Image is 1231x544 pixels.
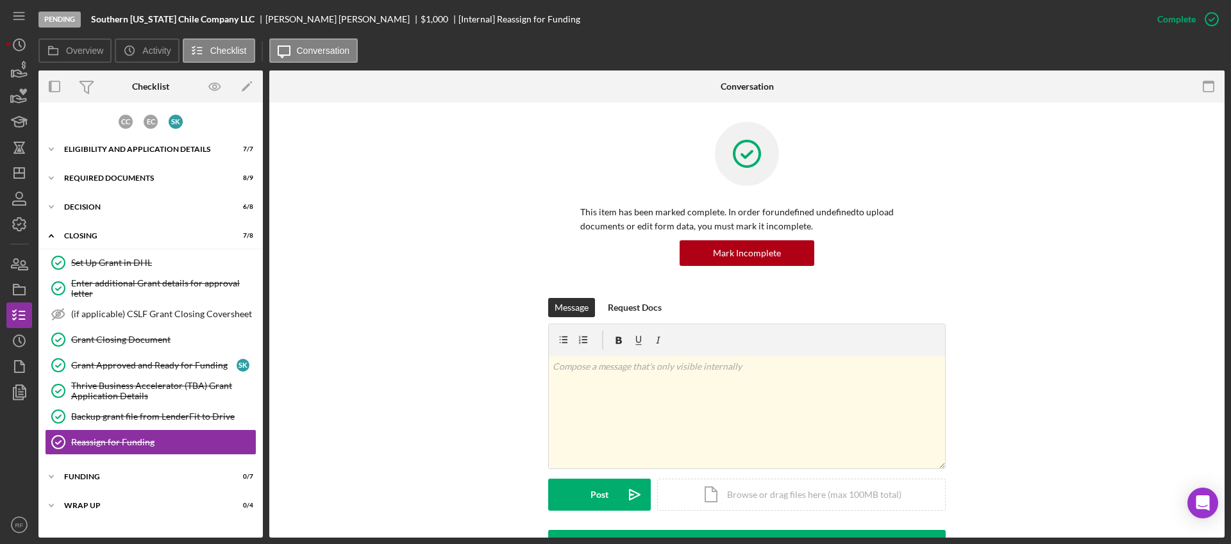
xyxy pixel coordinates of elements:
label: Overview [66,45,103,56]
div: 7 / 8 [230,232,253,240]
div: Set Up Grant in DHL [71,258,256,268]
a: Enter additional Grant details for approval letter [45,276,256,301]
div: Post [590,479,608,511]
div: [PERSON_NAME] [PERSON_NAME] [265,14,421,24]
div: DECISION [64,203,221,211]
div: WRAP UP [64,502,221,509]
a: Grant Approved and Ready for FundingSK [45,352,256,378]
div: CLOSING [64,232,221,240]
div: S K [169,115,183,129]
div: (if applicable) CSLF Grant Closing Coversheet [71,309,256,319]
button: RF [6,512,32,538]
div: 7 / 7 [230,145,253,153]
a: Backup grant file from LenderFit to Drive [45,404,256,429]
b: Southern [US_STATE] Chile Company LLC [91,14,255,24]
div: Conversation [721,81,774,92]
a: Reassign for Funding [45,429,256,455]
div: Enter additional Grant details for approval letter [71,278,256,299]
div: [Internal] Reassign for Funding [458,14,580,24]
div: Pending [38,12,81,28]
a: Grant Closing Document [45,327,256,352]
button: Overview [38,38,112,63]
label: Checklist [210,45,247,56]
label: Activity [142,45,171,56]
p: This item has been marked complete. In order for undefined undefined to upload documents or edit ... [580,205,914,234]
div: REQUIRED DOCUMENTS [64,174,221,182]
button: Conversation [269,38,358,63]
div: 0 / 4 [230,502,253,509]
div: Funding [64,473,221,481]
div: Message [555,298,589,317]
div: 0 / 7 [230,473,253,481]
button: Request Docs [601,298,668,317]
button: Complete [1144,6,1225,32]
div: 8 / 9 [230,174,253,182]
div: Eligibility and Application Details [64,145,221,153]
div: Open Intercom Messenger [1187,488,1218,518]
div: Request Docs [608,298,662,317]
button: Checklist [183,38,255,63]
div: E C [144,115,158,129]
label: Conversation [297,45,350,56]
a: Set Up Grant in DHL [45,250,256,276]
div: Grant Approved and Ready for Funding [71,360,237,370]
button: Post [548,479,651,511]
div: C C [119,115,133,129]
div: Mark Incomplete [713,240,781,266]
div: Backup grant file from LenderFit to Drive [71,411,256,422]
a: Thrive Business Accelerator (TBA) Grant Application Details [45,378,256,404]
div: $1,000 [421,14,448,24]
div: 6 / 8 [230,203,253,211]
div: S K [237,359,249,372]
button: Message [548,298,595,317]
button: Activity [115,38,179,63]
div: Grant Closing Document [71,334,256,345]
text: RF [15,522,24,529]
div: Complete [1157,6,1196,32]
div: Reassign for Funding [71,437,256,447]
div: Thrive Business Accelerator (TBA) Grant Application Details [71,381,256,401]
div: Checklist [132,81,169,92]
button: Mark Incomplete [680,240,814,266]
a: (if applicable) CSLF Grant Closing Coversheet [45,301,256,327]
